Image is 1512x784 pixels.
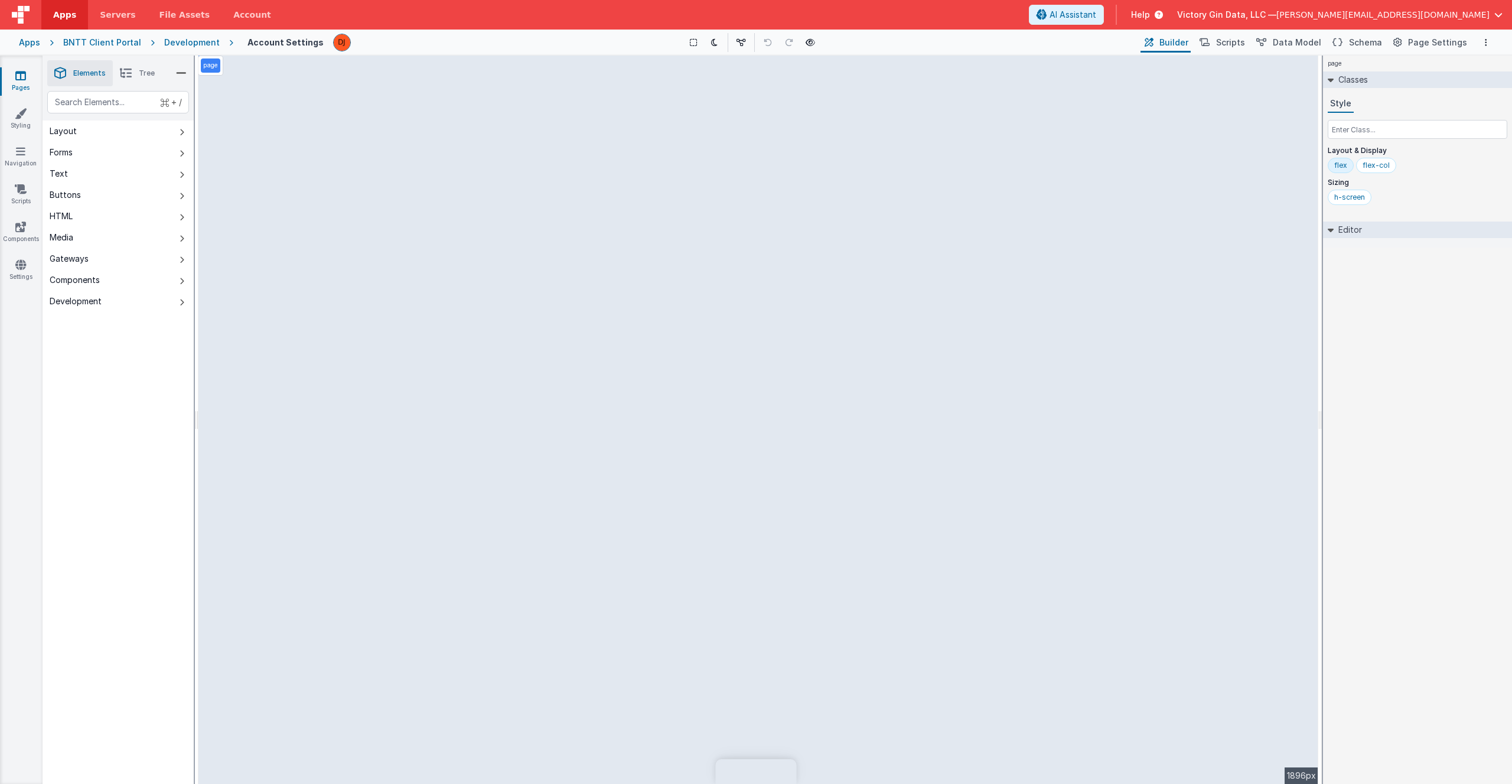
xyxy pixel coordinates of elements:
[1328,120,1507,139] input: Enter Class...
[50,253,89,265] div: Gateways
[50,189,81,201] div: Buttons
[1479,35,1493,50] button: Options
[50,232,73,243] div: Media
[1050,9,1096,21] span: AI Assistant
[161,91,182,113] span: + /
[1334,71,1368,88] h2: Classes
[139,69,155,78] span: Tree
[1349,37,1382,48] span: Schema
[1328,32,1384,53] button: Schema
[716,759,797,784] iframe: Marker.io feedback button
[63,37,141,48] div: BNTT Client Portal
[50,147,73,158] div: Forms
[73,69,106,78] span: Elements
[53,9,76,21] span: Apps
[1334,161,1347,170] div: flex
[198,56,1318,784] div: -->
[1195,32,1247,53] button: Scripts
[159,9,210,21] span: File Assets
[1029,5,1104,25] button: AI Assistant
[1389,32,1469,53] button: Page Settings
[43,248,194,269] button: Gateways
[19,37,40,48] div: Apps
[50,274,100,286] div: Components
[1363,161,1390,170] div: flex-col
[1177,9,1276,21] span: Victory Gin Data, LLC —
[334,34,350,51] img: f3d315f864dfd729bbf95c1be5919636
[1334,193,1365,202] div: h-screen
[1328,178,1507,187] p: Sizing
[203,61,218,70] p: page
[47,91,189,113] input: Search Elements...
[43,184,194,206] button: Buttons
[1276,9,1490,21] span: [PERSON_NAME][EMAIL_ADDRESS][DOMAIN_NAME]
[1328,95,1354,113] button: Style
[100,9,135,21] span: Servers
[43,227,194,248] button: Media
[1328,146,1507,155] p: Layout & Display
[50,210,73,222] div: HTML
[43,206,194,227] button: HTML
[1408,37,1467,48] span: Page Settings
[1177,9,1503,21] button: Victory Gin Data, LLC — [PERSON_NAME][EMAIL_ADDRESS][DOMAIN_NAME]
[1273,37,1321,48] span: Data Model
[1323,56,1347,71] h4: page
[1140,32,1191,53] button: Builder
[43,291,194,312] button: Development
[164,37,220,48] div: Development
[50,295,102,307] div: Development
[50,168,68,180] div: Text
[1131,9,1150,21] span: Help
[43,163,194,184] button: Text
[43,121,194,142] button: Layout
[1159,37,1188,48] span: Builder
[1334,222,1362,238] h2: Editor
[1252,32,1324,53] button: Data Model
[247,38,324,47] h4: Account Settings
[50,125,77,137] div: Layout
[43,142,194,163] button: Forms
[43,269,194,291] button: Components
[1216,37,1245,48] span: Scripts
[1285,767,1318,784] div: 1896px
